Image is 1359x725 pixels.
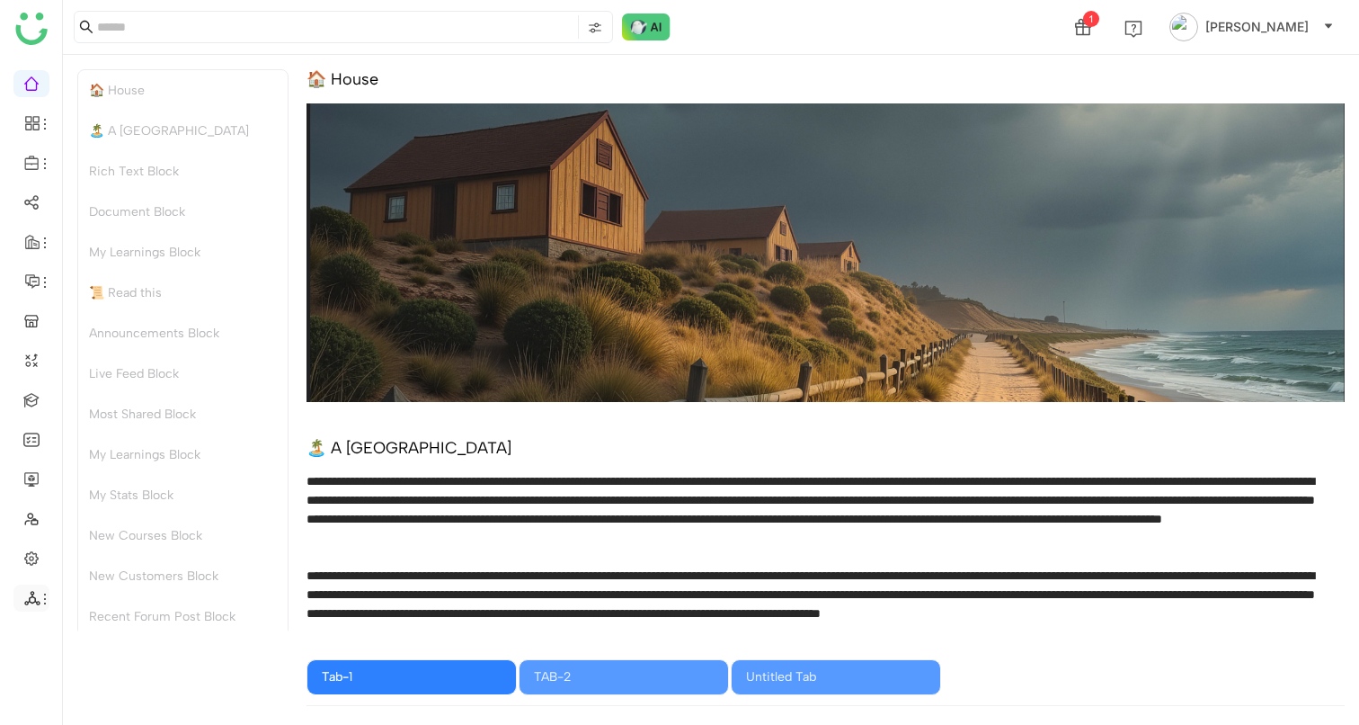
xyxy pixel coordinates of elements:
[78,232,288,273] div: My Learnings Block
[78,70,288,111] div: 🏠 House
[78,556,288,596] div: New Customers Block
[78,596,288,637] div: Recent Forum Post Block
[78,515,288,556] div: New Courses Block
[78,151,288,192] div: Rich Text Block
[15,13,48,45] img: logo
[306,103,1345,402] img: 68553b2292361c547d91f02a
[1166,13,1337,41] button: [PERSON_NAME]
[588,21,602,35] img: search-type.svg
[78,354,288,394] div: Live Feed Block
[78,273,288,313] div: 📜 Read this
[78,111,288,151] div: 🏝️ A [GEOGRAPHIC_DATA]
[1083,11,1099,27] div: 1
[78,313,288,354] div: Announcements Block
[78,394,288,434] div: Most Shared Block
[534,667,714,687] div: TAB-2
[306,69,378,89] div: 🏠 House
[746,667,926,687] div: Untitled Tab
[322,667,502,687] div: Tab-1
[78,434,288,475] div: My Learnings Block
[78,192,288,232] div: Document Block
[306,438,511,458] div: 🏝️ A [GEOGRAPHIC_DATA]
[1169,13,1198,41] img: avatar
[1205,17,1309,37] span: [PERSON_NAME]
[1124,20,1142,38] img: help.svg
[78,475,288,515] div: My Stats Block
[622,13,671,40] img: ask-buddy-normal.svg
